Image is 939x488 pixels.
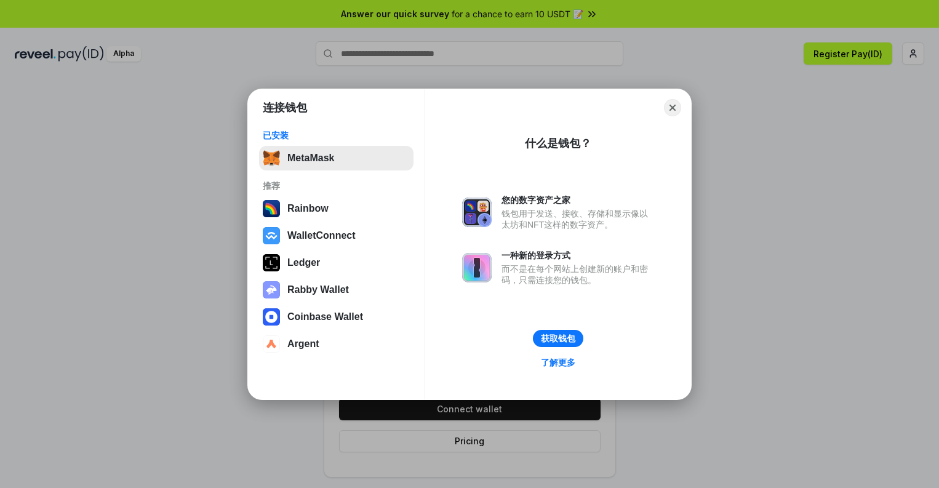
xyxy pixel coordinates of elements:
a: 了解更多 [533,354,583,370]
div: Ledger [287,257,320,268]
div: 已安装 [263,130,410,141]
button: Coinbase Wallet [259,305,414,329]
button: 获取钱包 [533,330,583,347]
h1: 连接钱包 [263,100,307,115]
img: svg+xml,%3Csvg%20width%3D%2228%22%20height%3D%2228%22%20viewBox%3D%220%200%2028%2028%22%20fill%3D... [263,227,280,244]
div: 了解更多 [541,357,575,368]
img: svg+xml,%3Csvg%20xmlns%3D%22http%3A%2F%2Fwww.w3.org%2F2000%2Fsvg%22%20fill%3D%22none%22%20viewBox... [263,281,280,298]
div: 什么是钱包？ [525,136,591,151]
img: svg+xml,%3Csvg%20width%3D%2228%22%20height%3D%2228%22%20viewBox%3D%220%200%2028%2028%22%20fill%3D... [263,308,280,326]
div: 一种新的登录方式 [501,250,654,261]
img: svg+xml,%3Csvg%20xmlns%3D%22http%3A%2F%2Fwww.w3.org%2F2000%2Fsvg%22%20fill%3D%22none%22%20viewBox... [462,253,492,282]
button: Rabby Wallet [259,278,414,302]
div: 推荐 [263,180,410,191]
img: svg+xml,%3Csvg%20fill%3D%22none%22%20height%3D%2233%22%20viewBox%3D%220%200%2035%2033%22%20width%... [263,150,280,167]
div: MetaMask [287,153,334,164]
div: Rainbow [287,203,329,214]
div: 获取钱包 [541,333,575,344]
button: Argent [259,332,414,356]
div: 而不是在每个网站上创建新的账户和密码，只需连接您的钱包。 [501,263,654,286]
div: 钱包用于发送、接收、存储和显示像以太坊和NFT这样的数字资产。 [501,208,654,230]
button: MetaMask [259,146,414,170]
img: svg+xml,%3Csvg%20xmlns%3D%22http%3A%2F%2Fwww.w3.org%2F2000%2Fsvg%22%20fill%3D%22none%22%20viewBox... [462,198,492,227]
div: Argent [287,338,319,350]
div: Coinbase Wallet [287,311,363,322]
button: Rainbow [259,196,414,221]
img: svg+xml,%3Csvg%20width%3D%22120%22%20height%3D%22120%22%20viewBox%3D%220%200%20120%20120%22%20fil... [263,200,280,217]
div: Rabby Wallet [287,284,349,295]
img: svg+xml,%3Csvg%20xmlns%3D%22http%3A%2F%2Fwww.w3.org%2F2000%2Fsvg%22%20width%3D%2228%22%20height%3... [263,254,280,271]
button: WalletConnect [259,223,414,248]
img: svg+xml,%3Csvg%20width%3D%2228%22%20height%3D%2228%22%20viewBox%3D%220%200%2028%2028%22%20fill%3D... [263,335,280,353]
button: Ledger [259,250,414,275]
div: 您的数字资产之家 [501,194,654,206]
button: Close [664,99,681,116]
div: WalletConnect [287,230,356,241]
